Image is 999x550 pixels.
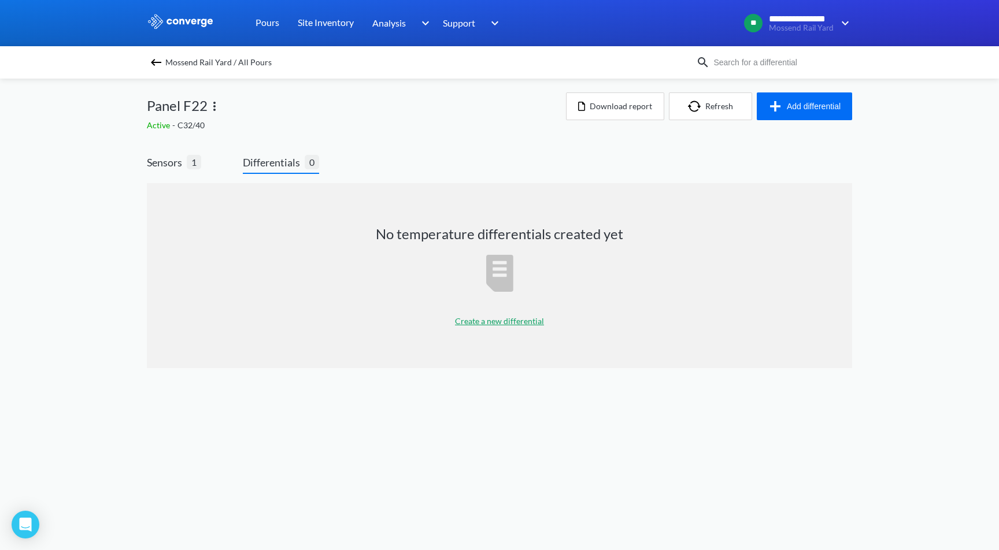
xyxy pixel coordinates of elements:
[483,16,502,30] img: downArrow.svg
[710,56,850,69] input: Search for a differential
[147,95,208,117] span: Panel F22
[757,92,852,120] button: Add differential
[172,120,177,130] span: -
[147,154,187,170] span: Sensors
[165,54,272,70] span: Mossend Rail Yard / All Pours
[372,16,406,30] span: Analysis
[149,55,163,69] img: backspace.svg
[566,92,664,120] button: Download report
[669,92,752,120] button: Refresh
[147,14,214,29] img: logo_ewhite.svg
[578,102,585,111] img: icon-file.svg
[455,315,544,328] p: Create a new differential
[443,16,475,30] span: Support
[769,24,834,32] span: Mossend Rail Yard
[187,155,201,169] span: 1
[486,255,513,292] img: report-icon.svg
[12,511,39,538] div: Open Intercom Messenger
[376,225,623,243] h1: No temperature differentials created yet
[243,154,305,170] span: Differentials
[834,16,852,30] img: downArrow.svg
[147,119,566,132] div: C32/40
[768,99,787,113] img: icon-plus.svg
[147,120,172,130] span: Active
[696,55,710,69] img: icon-search.svg
[305,155,319,169] span: 0
[414,16,432,30] img: downArrow.svg
[688,101,705,112] img: icon-refresh.svg
[208,99,221,113] img: more.svg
